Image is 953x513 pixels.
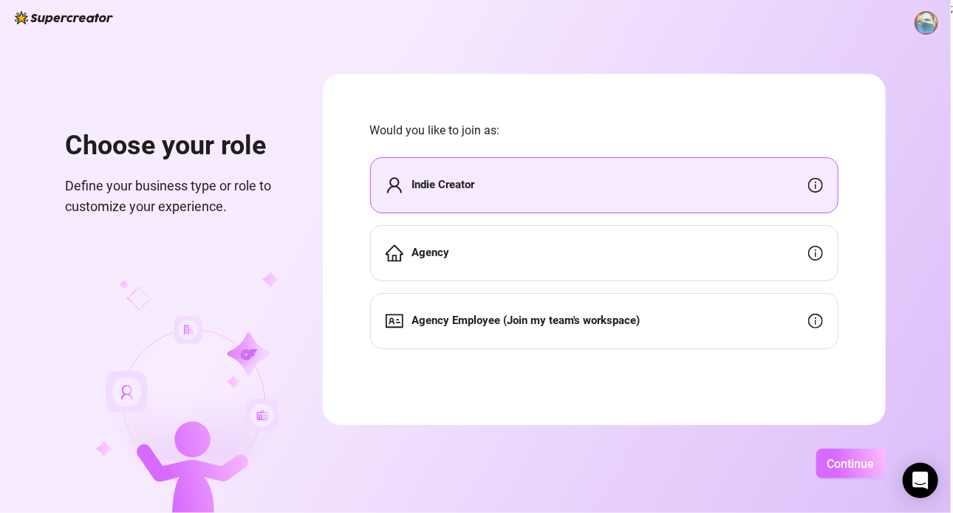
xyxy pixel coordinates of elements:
div: Open Intercom Messenger [903,463,938,498]
span: info-circle [808,178,823,193]
span: Define your business type or role to customize your experience. [66,176,287,218]
img: ACg8ocJH4GUfnb1LCgzvf-WfsL6Nx2LfND-A9ZAQzuAyNtULivoosxoDZg=s96-c [915,12,937,34]
span: idcard [386,312,403,330]
span: info-circle [808,246,823,261]
span: home [386,244,403,262]
span: info-circle [808,314,823,328]
button: Continue [816,449,886,478]
img: logo [15,11,113,24]
strong: Indie Creator [412,178,475,191]
h1: Choose your role [66,130,287,162]
strong: Agency Employee (Join my team's workspace) [412,314,641,327]
span: user [386,176,403,194]
span: Would you like to join as: [370,121,838,140]
span: Continue [827,457,875,471]
strong: Agency [412,246,450,259]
